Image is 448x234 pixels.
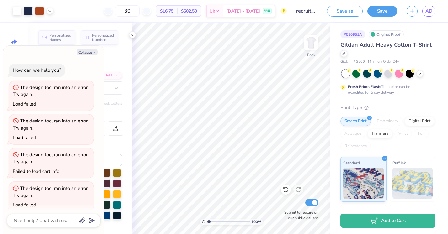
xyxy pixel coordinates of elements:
[340,30,365,38] div: # 510951A
[305,36,317,49] img: Back
[13,67,61,73] div: How can we help you?
[98,72,122,79] div: Add Font
[13,84,88,98] div: The design tool ran into an error. Try again.
[367,6,397,17] button: Save
[13,168,59,174] div: Failed to load cart info
[115,5,140,17] input: – –
[160,8,173,14] span: $16.75
[343,168,384,199] img: Standard
[369,30,404,38] div: Original Proof
[13,101,36,107] div: Load failed
[327,6,363,17] button: Save as
[404,117,435,126] div: Digital Print
[92,33,114,42] span: Personalized Numbers
[340,214,435,228] button: Add to Cart
[343,159,360,166] span: Standard
[13,202,36,208] div: Load failed
[392,168,433,199] img: Puff Ink
[264,9,270,13] span: FREE
[181,8,197,14] span: $502.50
[13,118,88,131] div: The design tool ran into an error. Try again.
[340,117,371,126] div: Screen Print
[394,129,412,138] div: Vinyl
[422,6,435,17] a: AD
[291,5,322,17] input: Untitled Design
[340,104,435,111] div: Print Type
[251,219,261,225] span: 100 %
[425,8,432,15] span: AD
[340,41,432,49] span: Gildan Adult Heavy Cotton T-Shirt
[13,152,88,165] div: The design tool ran into an error. Try again.
[354,59,365,65] span: # G500
[13,134,36,141] div: Load failed
[392,159,406,166] span: Puff Ink
[368,59,399,65] span: Minimum Order: 24 +
[340,59,350,65] span: Gildan
[226,8,260,14] span: [DATE] - [DATE]
[348,84,425,95] div: This color can be expedited for 5 day delivery.
[13,185,88,199] div: The design tool ran into an error. Try again.
[340,142,371,151] div: Rhinestones
[373,117,403,126] div: Embroidery
[281,210,318,221] label: Submit to feature on our public gallery.
[367,129,392,138] div: Transfers
[414,129,429,138] div: Foil
[340,129,365,138] div: Applique
[307,52,315,58] div: Back
[49,33,72,42] span: Personalized Names
[348,84,381,89] strong: Fresh Prints Flash:
[77,49,98,55] button: Collapse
